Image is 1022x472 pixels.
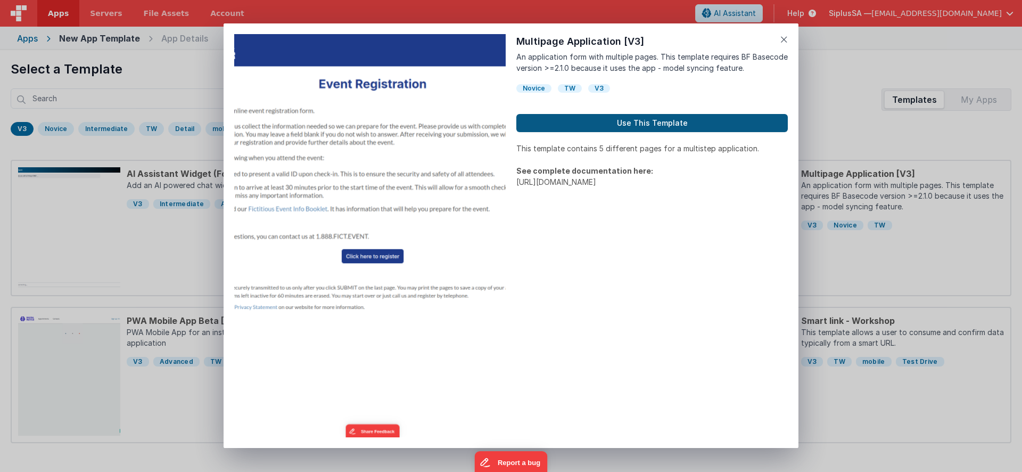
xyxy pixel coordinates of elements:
p: An application form with multiple pages. This template requires BF Basecode version >=2.1.0 becau... [516,51,788,74]
h1: Multipage Application [V3] [516,34,788,49]
p: [URL][DOMAIN_NAME] [516,176,788,188]
div: TW [558,84,582,93]
div: V3 [588,84,610,93]
strong: See complete documentation here: [516,166,653,175]
button: Use This Template [516,114,788,132]
div: Novice [516,84,551,93]
p: This template contains 5 different pages for a multistep application. [516,143,788,154]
